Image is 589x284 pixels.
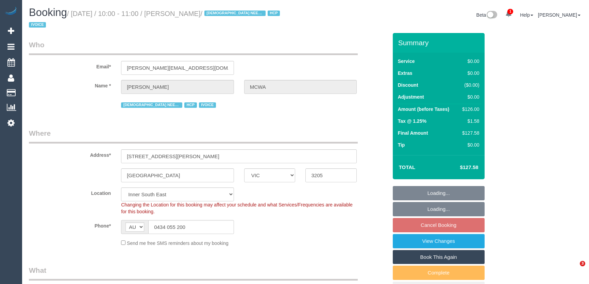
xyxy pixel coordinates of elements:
input: Post Code* [305,168,357,182]
span: HCP [268,11,280,16]
input: Phone* [148,220,234,234]
div: $0.00 [459,58,479,65]
span: IVOICE [29,22,46,28]
legend: Where [29,128,358,144]
label: Final Amount [398,130,428,136]
div: $1.58 [459,118,479,124]
a: [PERSON_NAME] [538,12,580,18]
div: $126.00 [459,106,479,113]
input: Email* [121,61,234,75]
label: Extras [398,70,413,77]
span: Booking [29,6,67,18]
legend: What [29,265,358,281]
label: Location [24,187,116,197]
div: $127.58 [459,130,479,136]
label: Adjustment [398,94,424,100]
a: Book This Again [393,250,485,264]
span: Changing the Location for this booking may affect your schedule and what Services/Frequencies are... [121,202,353,214]
label: Address* [24,149,116,158]
h3: Summary [398,39,481,47]
legend: Who [29,40,358,55]
a: Beta [476,12,498,18]
span: HCP [184,102,197,108]
a: 1 [502,7,515,22]
span: [DEMOGRAPHIC_DATA] NEEDED [121,102,182,108]
label: Tip [398,141,405,148]
div: $0.00 [459,94,479,100]
div: $0.00 [459,70,479,77]
img: Automaid Logo [4,7,18,16]
div: ($0.00) [459,82,479,88]
input: Last Name* [244,80,357,94]
label: Email* [24,61,116,70]
label: Discount [398,82,418,88]
small: / [DATE] / 10:00 - 11:00 / [PERSON_NAME] [29,10,282,29]
label: Tax @ 1.25% [398,118,426,124]
input: First Name* [121,80,234,94]
div: $0.00 [459,141,479,148]
span: 1 [507,9,513,14]
label: Name * [24,80,116,89]
span: Send me free SMS reminders about my booking [127,240,229,246]
strong: Total [399,164,416,170]
iframe: Intercom live chat [566,261,582,277]
span: 3 [580,261,585,266]
label: Service [398,58,415,65]
span: IVOICE [199,102,216,108]
input: Suburb* [121,168,234,182]
a: View Changes [393,234,485,248]
img: New interface [486,11,497,20]
h4: $127.58 [439,165,478,170]
label: Amount (before Taxes) [398,106,449,113]
label: Phone* [24,220,116,229]
span: [DEMOGRAPHIC_DATA] NEEDED [204,11,266,16]
a: Help [520,12,533,18]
